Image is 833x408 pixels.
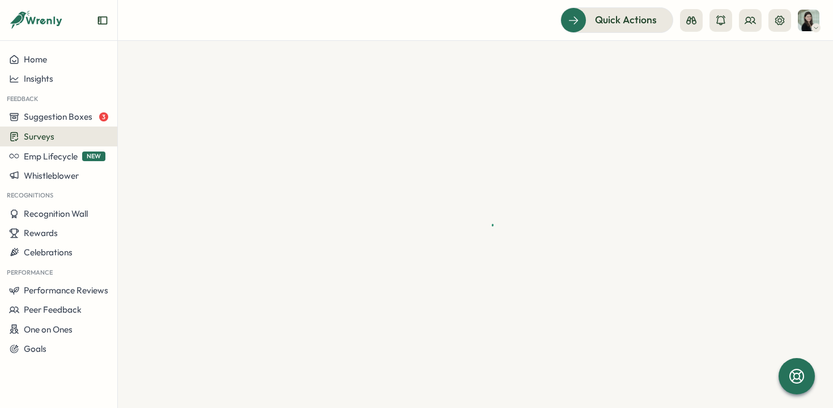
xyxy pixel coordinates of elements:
[24,131,54,142] span: Surveys
[97,15,108,26] button: Expand sidebar
[99,112,108,121] span: 3
[24,247,73,258] span: Celebrations
[24,111,92,122] span: Suggestion Boxes
[24,73,53,84] span: Insights
[595,12,657,27] span: Quick Actions
[24,54,47,65] span: Home
[560,7,673,32] button: Quick Actions
[798,10,819,31] img: Adela Stepanovska
[24,208,88,219] span: Recognition Wall
[24,324,73,335] span: One on Ones
[24,343,46,354] span: Goals
[82,152,105,161] span: NEW
[24,304,82,315] span: Peer Feedback
[24,285,108,296] span: Performance Reviews
[24,228,58,238] span: Rewards
[24,151,78,162] span: Emp Lifecycle
[24,170,79,181] span: Whistleblower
